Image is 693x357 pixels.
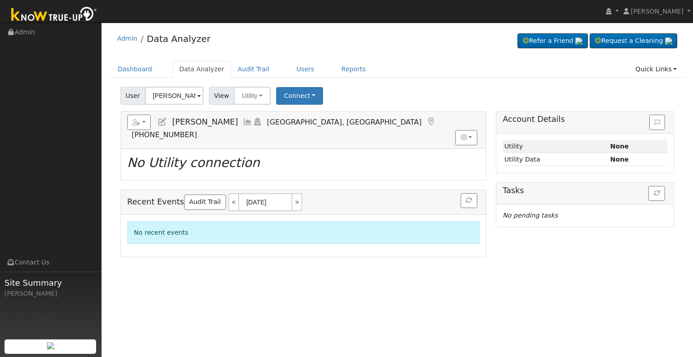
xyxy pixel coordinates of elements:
span: [PHONE_NUMBER] [132,130,197,139]
a: Audit Trail [231,61,276,78]
input: Select a User [145,87,203,105]
i: No pending tasks [503,212,558,219]
div: [PERSON_NAME] [5,289,97,298]
div: No recent events [127,221,480,244]
td: Utility [503,140,609,153]
a: Edit User (16989) [157,117,167,126]
span: View [209,87,235,105]
a: Data Analyzer [172,61,231,78]
span: [PERSON_NAME] [172,117,238,126]
span: [GEOGRAPHIC_DATA], [GEOGRAPHIC_DATA] [267,118,422,126]
button: Utility [234,87,271,105]
a: Login As (last Never) [253,117,263,126]
h5: Account Details [503,115,667,124]
button: Issue History [649,115,665,130]
a: Data Analyzer [147,33,210,44]
a: Map [426,117,436,126]
strong: None [610,156,628,163]
a: Admin [117,35,138,42]
button: Connect [276,87,323,105]
a: < [228,193,238,211]
a: Users [290,61,321,78]
a: Quick Links [628,61,684,78]
img: retrieve [575,37,582,45]
a: Audit Trail [184,195,226,210]
h5: Tasks [503,186,667,195]
button: Refresh [648,186,665,201]
td: Utility Data [503,153,609,166]
h5: Recent Events [127,193,480,211]
a: Multi-Series Graph [243,117,253,126]
a: Request a Cleaning [590,33,677,49]
a: Dashboard [111,61,159,78]
a: > [292,193,302,211]
strong: ID: null, authorized: None [610,143,628,150]
span: [PERSON_NAME] [631,8,684,15]
a: Refer a Friend [517,33,588,49]
a: Reports [335,61,373,78]
button: Refresh [461,193,477,209]
img: retrieve [665,37,672,45]
img: Know True-Up [7,5,102,25]
span: User [120,87,145,105]
span: Site Summary [5,277,97,289]
i: No Utility connection [127,155,260,170]
img: retrieve [47,342,54,349]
